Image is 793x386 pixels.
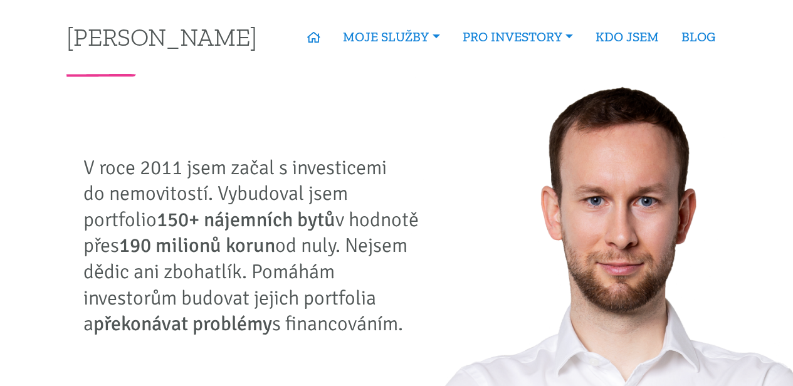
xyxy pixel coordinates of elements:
a: PRO INVESTORY [451,23,584,51]
a: MOJE SLUŽBY [332,23,451,51]
a: [PERSON_NAME] [66,24,257,49]
a: BLOG [670,23,727,51]
a: KDO JSEM [584,23,670,51]
strong: 190 milionů korun [119,233,275,258]
strong: překonávat problémy [93,311,272,336]
strong: 150+ nájemních bytů [157,207,335,232]
p: V roce 2011 jsem začal s investicemi do nemovitostí. Vybudoval jsem portfolio v hodnotě přes od n... [83,155,428,337]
